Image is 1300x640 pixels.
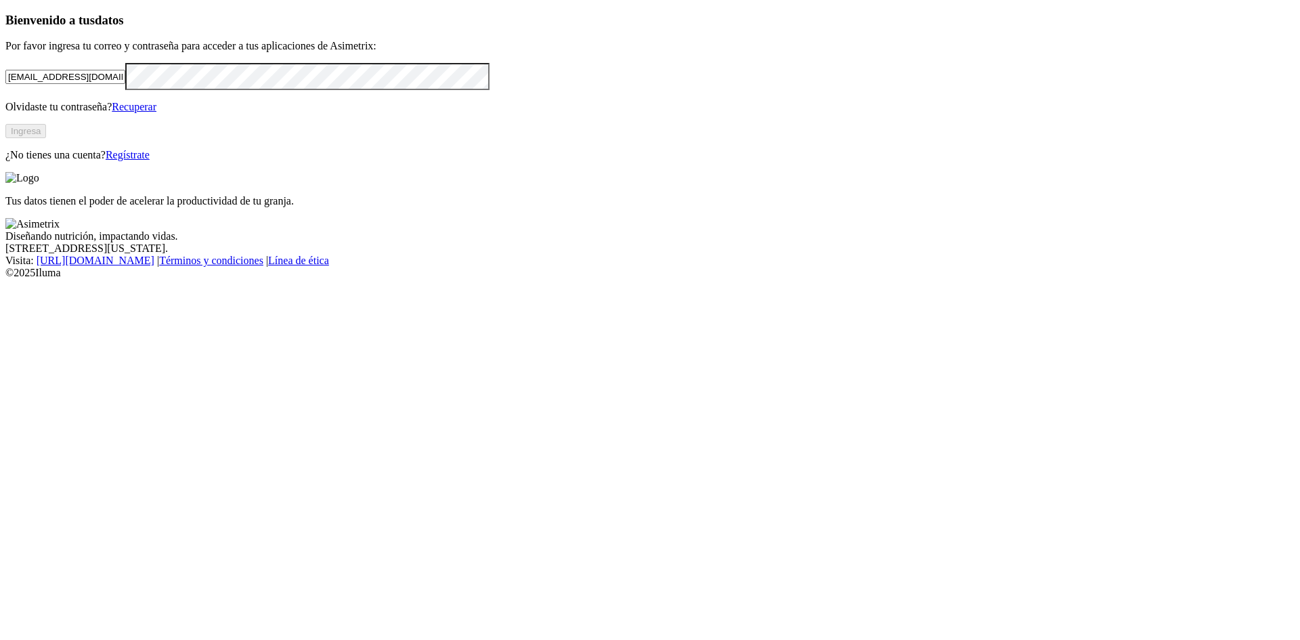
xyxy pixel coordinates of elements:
[5,70,125,84] input: Tu correo
[5,255,1295,267] div: Visita : | |
[159,255,263,266] a: Términos y condiciones
[268,255,329,266] a: Línea de ética
[5,101,1295,113] p: Olvidaste tu contraseña?
[5,230,1295,242] div: Diseñando nutrición, impactando vidas.
[5,218,60,230] img: Asimetrix
[5,13,1295,28] h3: Bienvenido a tus
[5,124,46,138] button: Ingresa
[5,149,1295,161] p: ¿No tienes una cuenta?
[106,149,150,161] a: Regístrate
[5,195,1295,207] p: Tus datos tienen el poder de acelerar la productividad de tu granja.
[5,40,1295,52] p: Por favor ingresa tu correo y contraseña para acceder a tus aplicaciones de Asimetrix:
[5,242,1295,255] div: [STREET_ADDRESS][US_STATE].
[112,101,156,112] a: Recuperar
[37,255,154,266] a: [URL][DOMAIN_NAME]
[95,13,124,27] span: datos
[5,267,1295,279] div: © 2025 Iluma
[5,172,39,184] img: Logo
